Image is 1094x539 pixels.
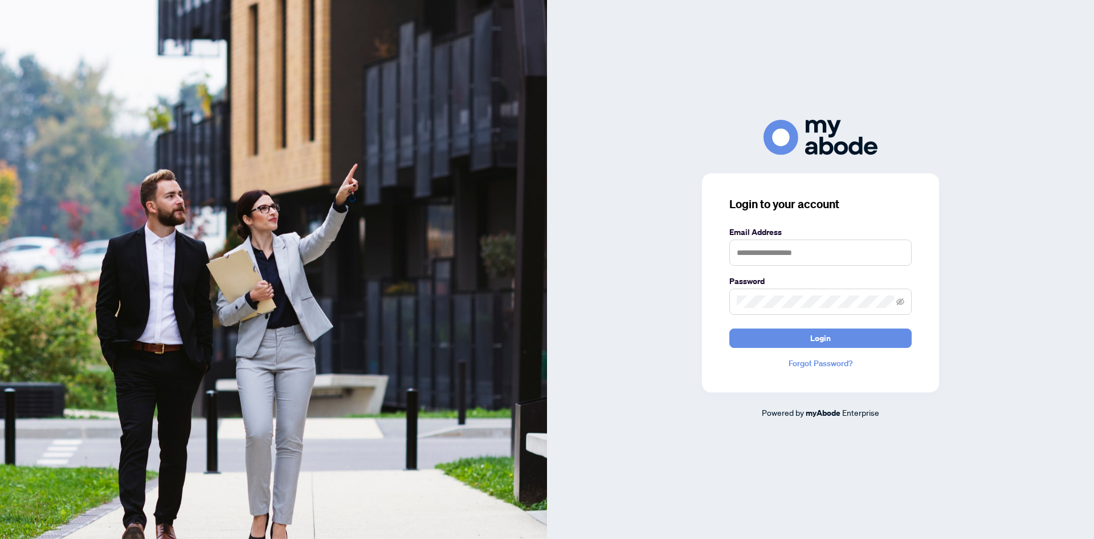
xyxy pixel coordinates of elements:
button: Login [729,329,912,348]
label: Password [729,275,912,287]
label: Email Address [729,226,912,238]
a: Forgot Password? [729,357,912,370]
span: Enterprise [842,407,879,418]
h3: Login to your account [729,196,912,212]
span: eye-invisible [896,298,904,306]
img: ma-logo [764,120,877,155]
a: myAbode [806,407,840,419]
span: Login [810,329,831,347]
span: Powered by [762,407,804,418]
